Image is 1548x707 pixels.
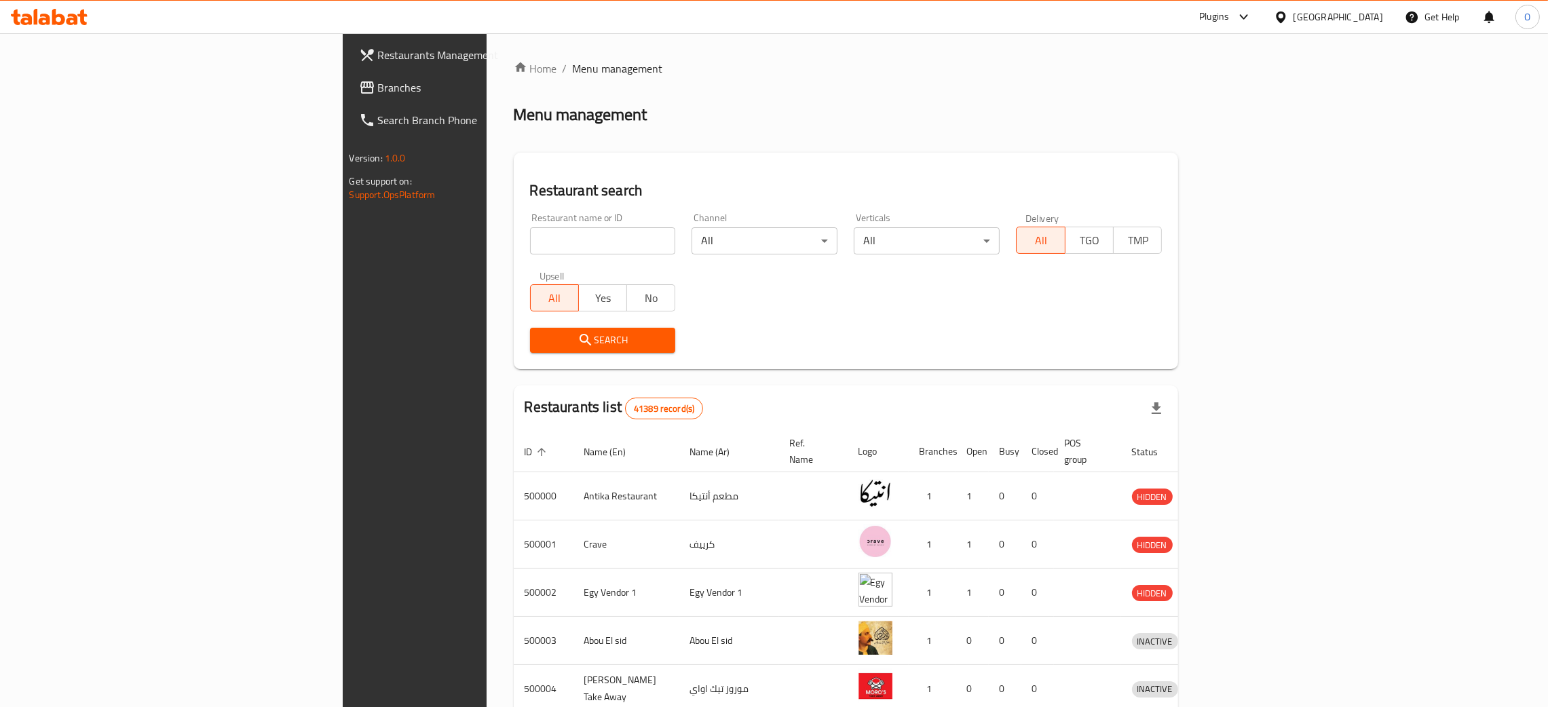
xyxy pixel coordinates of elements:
div: INACTIVE [1132,681,1178,698]
span: Name (Ar) [690,444,748,460]
div: Plugins [1199,9,1229,25]
div: Total records count [625,398,703,419]
td: Abou El sid [573,617,679,665]
th: Closed [1021,431,1054,472]
td: مطعم أنتيكا [679,472,779,520]
td: 0 [956,617,989,665]
nav: breadcrumb [514,60,1179,77]
th: Busy [989,431,1021,472]
button: Yes [578,284,627,311]
button: All [1016,227,1065,254]
button: TGO [1065,227,1114,254]
th: Logo [848,431,909,472]
h2: Menu management [514,104,647,126]
span: O [1524,9,1530,24]
td: 0 [1021,520,1054,569]
span: INACTIVE [1132,681,1178,697]
div: [GEOGRAPHIC_DATA] [1294,9,1383,24]
button: TMP [1113,227,1162,254]
th: Open [956,431,989,472]
span: All [536,288,573,308]
span: Restaurants Management [378,47,590,63]
span: Search [541,332,665,349]
td: 1 [956,472,989,520]
img: Abou El sid [858,621,892,655]
span: No [633,288,670,308]
a: Support.OpsPlatform [350,186,436,204]
td: 0 [989,520,1021,569]
td: 1 [956,520,989,569]
td: 0 [1021,569,1054,617]
h2: Restaurants list [525,397,704,419]
button: Search [530,328,676,353]
td: 1 [909,520,956,569]
span: ID [525,444,550,460]
span: Version: [350,149,383,167]
td: Egy Vendor 1 [573,569,679,617]
a: Restaurants Management [348,39,601,71]
span: TGO [1071,231,1108,250]
span: HIDDEN [1132,586,1173,601]
input: Search for restaurant name or ID.. [530,227,676,254]
td: 1 [909,472,956,520]
th: Branches [909,431,956,472]
a: Branches [348,71,601,104]
label: Upsell [540,271,565,280]
span: TMP [1119,231,1156,250]
div: HIDDEN [1132,585,1173,601]
span: Branches [378,79,590,96]
span: All [1022,231,1059,250]
td: 0 [1021,617,1054,665]
img: Crave [858,524,892,558]
span: Search Branch Phone [378,112,590,128]
img: Antika Restaurant [858,476,892,510]
td: 0 [989,617,1021,665]
span: Name (En) [584,444,644,460]
td: 0 [989,472,1021,520]
td: 0 [1021,472,1054,520]
span: HIDDEN [1132,489,1173,505]
td: 1 [909,617,956,665]
a: Search Branch Phone [348,104,601,136]
span: Yes [584,288,622,308]
img: Egy Vendor 1 [858,573,892,607]
span: HIDDEN [1132,537,1173,553]
td: 1 [909,569,956,617]
span: Menu management [573,60,663,77]
img: Moro's Take Away [858,669,892,703]
div: INACTIVE [1132,633,1178,649]
span: 1.0.0 [385,149,406,167]
td: Egy Vendor 1 [679,569,779,617]
td: Crave [573,520,679,569]
td: 1 [956,569,989,617]
div: HIDDEN [1132,537,1173,553]
span: Ref. Name [790,435,831,467]
button: All [530,284,579,311]
td: Antika Restaurant [573,472,679,520]
td: 0 [989,569,1021,617]
td: كرييف [679,520,779,569]
td: Abou El sid [679,617,779,665]
button: No [626,284,675,311]
span: POS group [1065,435,1105,467]
span: Status [1132,444,1176,460]
div: Export file [1140,392,1173,425]
div: All [692,227,837,254]
span: INACTIVE [1132,634,1178,649]
span: Get support on: [350,172,412,190]
label: Delivery [1025,213,1059,223]
span: 41389 record(s) [626,402,702,415]
div: All [854,227,1000,254]
h2: Restaurant search [530,180,1163,201]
